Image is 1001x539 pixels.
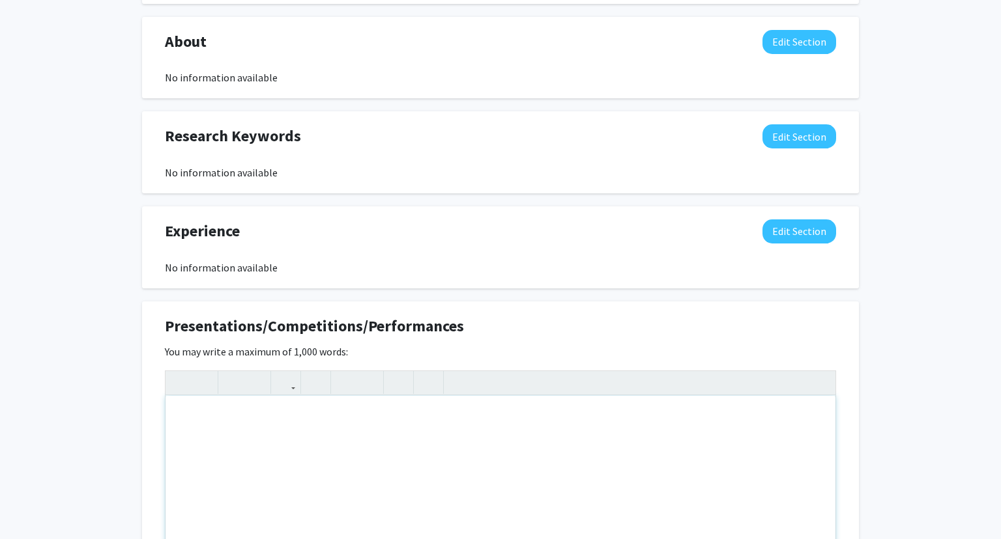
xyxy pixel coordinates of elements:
button: Insert Image [304,371,327,394]
button: Ordered list [357,371,380,394]
button: Edit Research Keywords [762,124,836,148]
span: About [165,30,207,53]
button: Unordered list [334,371,357,394]
label: You may write a maximum of 1,000 words: [165,344,348,359]
button: Fullscreen [809,371,832,394]
iframe: Chat [10,480,55,529]
button: Edit Experience [762,219,836,243]
div: No information available [165,165,836,180]
button: Remove format [387,371,410,394]
button: Superscript [222,371,244,394]
button: Subscript [244,371,267,394]
button: Link [274,371,297,394]
div: No information available [165,70,836,85]
button: Edit About [762,30,836,54]
div: No information available [165,260,836,275]
span: Presentations/Competitions/Performances [165,314,464,338]
button: Insert horizontal rule [417,371,440,394]
span: Research Keywords [165,124,301,148]
button: Emphasis (Ctrl + I) [192,371,214,394]
button: Strong (Ctrl + B) [169,371,192,394]
span: Experience [165,219,240,243]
